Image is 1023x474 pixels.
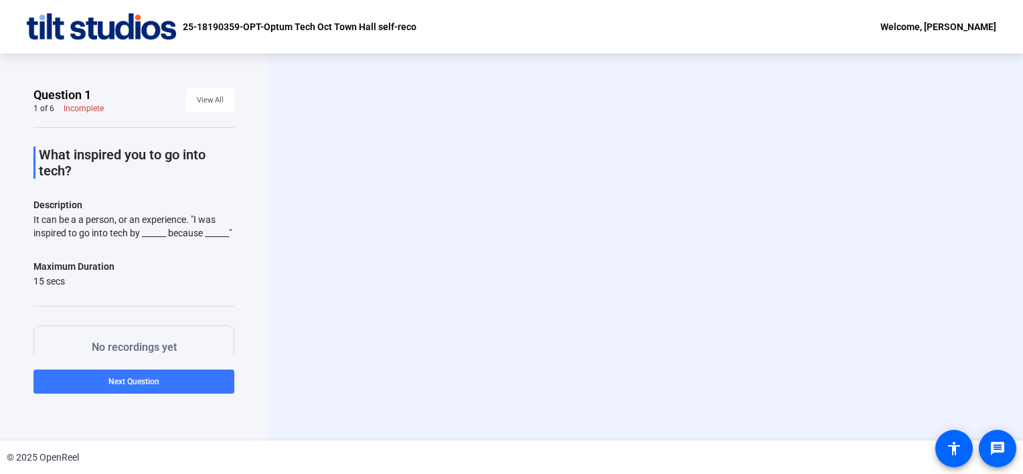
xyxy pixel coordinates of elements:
[7,451,79,465] div: © 2025 OpenReel
[33,213,234,240] div: It can be a a person, or an experience. "I was inspired to go into tech by ______ because ______"
[33,274,114,288] div: 15 secs
[33,197,234,213] p: Description
[33,258,114,274] div: Maximum Duration
[33,87,91,103] span: Question 1
[186,88,234,112] button: View All
[64,103,104,114] div: Incomplete
[54,339,214,355] p: No recordings yet
[990,441,1006,457] mat-icon: message
[33,370,234,394] button: Next Question
[183,19,416,35] p: 25-18190359-OPT-Optum Tech Oct Town Hall self-reco
[33,103,54,114] div: 1 of 6
[108,377,159,386] span: Next Question
[880,19,996,35] div: Welcome, [PERSON_NAME]
[54,339,214,370] div: Once you record a video it will show up here.
[27,13,176,40] img: OpenReel logo
[39,147,234,179] p: What inspired you to go into tech?
[946,441,962,457] mat-icon: accessibility
[197,90,224,110] span: View All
